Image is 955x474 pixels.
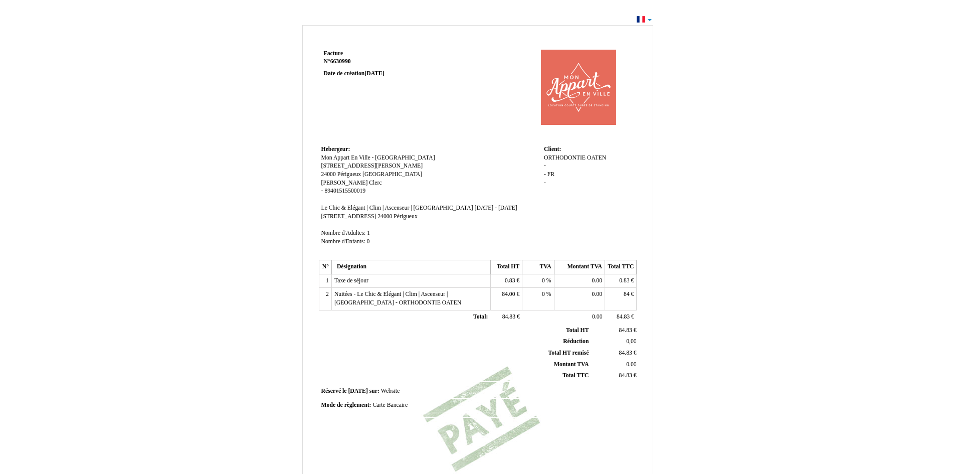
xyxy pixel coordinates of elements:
[562,372,589,379] span: Total TTC
[544,171,546,178] span: -
[542,291,545,297] span: 0
[544,154,586,161] span: ORTHODONTIE
[369,180,381,186] span: Clerc
[617,313,630,320] span: 84.83
[544,163,546,169] span: -
[324,50,343,57] span: Facture
[367,230,370,236] span: 1
[321,154,435,161] span: Mon Appart En Ville - [GEOGRAPHIC_DATA]
[321,163,423,169] span: [STREET_ADDRESS][PERSON_NAME]
[321,213,376,220] span: [STREET_ADDRESS]
[522,274,554,288] td: %
[592,277,602,284] span: 0.00
[334,277,368,284] span: Taxe de séjour
[369,388,379,394] span: sur:
[566,327,589,334] span: Total HT
[547,171,554,178] span: FR
[394,213,417,220] span: Périgueux
[605,260,637,274] th: Total TTC
[321,205,473,211] span: Le Chic & Elégant | Clim | Ascenseur | [GEOGRAPHIC_DATA]
[490,260,522,274] th: Total HT
[548,350,589,356] span: Total HT remisé
[321,188,323,194] span: -
[319,260,331,274] th: N°
[324,188,365,194] span: 89401515500019
[334,291,461,306] span: Nuitées - Le Chic & Elégant | Clim | Ascenseur | [GEOGRAPHIC_DATA] - ORTHODONTIE OATEN
[321,388,347,394] span: Réservé le
[490,310,522,324] td: €
[619,327,632,334] span: 84.83
[605,288,637,310] td: €
[321,238,365,245] span: Nombre d'Enfants:
[626,361,636,368] span: 0.00
[319,274,331,288] td: 1
[319,288,331,310] td: 2
[364,70,384,77] span: [DATE]
[619,372,632,379] span: 84.83
[522,288,554,310] td: %
[591,370,638,382] td: €
[324,70,385,77] strong: Date de création
[337,171,361,178] span: Périgueux
[490,274,522,288] td: €
[619,350,632,356] span: 84.83
[321,171,336,178] span: 24000
[377,213,392,220] span: 24000
[473,313,488,320] span: Total:
[587,154,606,161] span: OATEN
[321,402,371,408] span: Mode de règlement:
[619,277,629,284] span: 0.83
[554,361,589,368] span: Montant TVA
[324,58,444,66] strong: N°
[372,402,408,408] span: Carte Bancaire
[522,260,554,274] th: TVA
[544,180,546,186] span: -
[591,347,638,359] td: €
[348,388,367,394] span: [DATE]
[626,338,636,345] span: 0,00
[605,310,637,324] td: €
[542,277,545,284] span: 0
[502,291,515,297] span: 84.00
[605,274,637,288] td: €
[331,260,490,274] th: Désignation
[321,230,366,236] span: Nombre d'Adultes:
[475,205,517,211] span: [DATE] - [DATE]
[381,388,400,394] span: Website
[544,146,561,152] span: Client:
[554,260,605,274] th: Montant TVA
[321,180,368,186] span: [PERSON_NAME]
[591,325,638,336] td: €
[362,171,422,178] span: [GEOGRAPHIC_DATA]
[321,146,350,152] span: Hebergeur:
[523,50,634,125] img: logo
[490,288,522,310] td: €
[592,291,602,297] span: 0.00
[624,291,630,297] span: 84
[563,338,589,345] span: Réduction
[592,313,602,320] span: 0.00
[505,277,515,284] span: 0.83
[330,58,351,65] span: 6630990
[502,313,515,320] span: 84.83
[367,238,370,245] span: 0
